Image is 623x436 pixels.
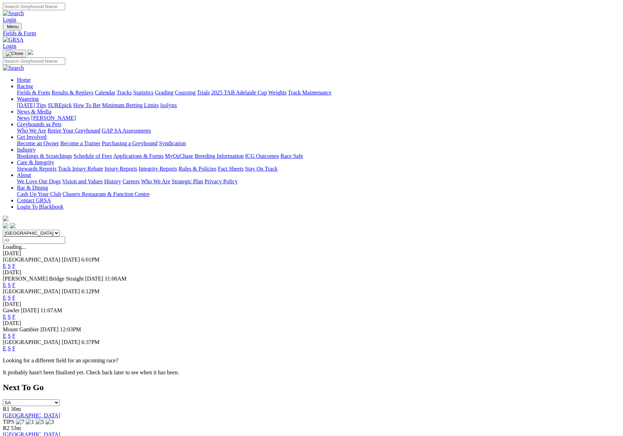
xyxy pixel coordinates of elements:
[41,326,59,332] span: [DATE]
[3,369,179,375] partial: It probably hasn't been finalised yet. Check back later to see when it has been.
[3,216,8,221] img: logo-grsa-white.png
[3,320,620,326] div: [DATE]
[3,244,26,250] span: Loading...
[17,77,31,83] a: Home
[12,263,16,269] a: F
[3,257,60,263] span: [GEOGRAPHIC_DATA]
[17,166,56,172] a: Stewards Reports
[60,140,100,146] a: Become a Trainer
[3,276,84,282] span: [PERSON_NAME] Bridge Straight
[17,121,61,127] a: Greyhounds as Pets
[8,263,11,269] a: S
[17,178,620,185] div: About
[17,172,31,178] a: About
[58,166,103,172] a: Track Injury Rebate
[31,115,76,121] a: [PERSON_NAME]
[3,282,6,288] a: E
[3,383,620,392] h2: Next To Go
[11,425,21,431] span: 53m
[48,102,72,108] a: SUREpick
[81,339,100,345] span: 6:37PM
[105,276,127,282] span: 11:00AM
[104,178,121,184] a: History
[48,128,100,134] a: Retire Your Greyhound
[17,159,54,165] a: Care & Integrity
[62,178,103,184] a: Vision and Values
[3,326,39,332] span: Mount Gambier
[3,314,6,320] a: E
[175,90,196,96] a: Coursing
[211,90,267,96] a: 2025 TAB Adelaide Cup
[3,307,19,313] span: Gawler
[3,425,10,431] span: R2
[17,153,72,159] a: Bookings & Scratchings
[17,140,59,146] a: Become an Owner
[197,90,210,96] a: Trials
[3,269,620,276] div: [DATE]
[12,295,16,301] a: F
[17,134,47,140] a: Get Involved
[3,301,620,307] div: [DATE]
[3,295,6,301] a: E
[17,90,50,96] a: Fields & Form
[17,178,61,184] a: We Love Our Dogs
[17,102,46,108] a: [DATE] Tips
[17,185,48,191] a: Bar & Dining
[12,345,16,351] a: F
[104,166,137,172] a: Injury Reports
[288,90,331,96] a: Track Maintenance
[10,223,16,228] img: twitter.svg
[73,102,101,108] a: How To Bet
[3,3,65,10] input: Search
[62,288,80,294] span: [DATE]
[3,43,16,49] a: Login
[17,128,620,134] div: Greyhounds as Pets
[3,50,26,57] button: Toggle navigation
[17,96,39,102] a: Wagering
[3,237,65,244] input: Select date
[113,153,164,159] a: Applications & Forms
[8,314,11,320] a: S
[3,57,65,65] input: Search
[21,307,39,313] span: [DATE]
[3,288,60,294] span: [GEOGRAPHIC_DATA]
[218,166,244,172] a: Fact Sheets
[17,197,51,203] a: Contact GRSA
[268,90,287,96] a: Weights
[62,339,80,345] span: [DATE]
[62,257,80,263] span: [DATE]
[73,153,112,159] a: Schedule of Fees
[245,153,279,159] a: ICG Outcomes
[17,83,33,89] a: Racing
[17,166,620,172] div: Care & Integrity
[17,115,620,121] div: News & Media
[3,412,60,418] a: [GEOGRAPHIC_DATA]
[155,90,173,96] a: Grading
[102,102,159,108] a: Minimum Betting Limits
[17,204,63,210] a: Login To Blackbook
[117,90,132,96] a: Tracks
[81,288,100,294] span: 6:12PM
[17,109,51,115] a: News & Media
[26,419,34,425] img: 1
[95,90,115,96] a: Calendar
[17,191,61,197] a: Cash Up Your Club
[139,166,177,172] a: Integrity Reports
[3,419,14,425] span: TIPS
[3,339,60,345] span: [GEOGRAPHIC_DATA]
[3,250,620,257] div: [DATE]
[3,65,24,71] img: Search
[160,102,177,108] a: Isolynx
[133,90,154,96] a: Statistics
[17,191,620,197] div: Bar & Dining
[122,178,140,184] a: Careers
[12,333,16,339] a: F
[11,406,21,412] span: 30m
[60,326,81,332] span: 12:03PM
[280,153,303,159] a: Race Safe
[85,276,103,282] span: [DATE]
[17,115,30,121] a: News
[3,30,620,37] a: Fields & Form
[3,333,6,339] a: E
